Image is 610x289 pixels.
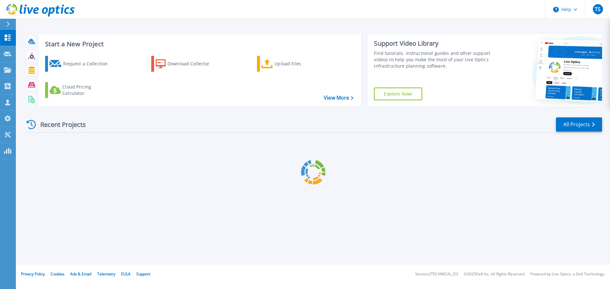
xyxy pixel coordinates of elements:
li: © 2025 Dell Inc. All Rights Reserved [464,272,525,276]
div: Support Video Library [374,39,493,48]
a: Cookies [51,271,64,277]
a: Upload Files [257,56,328,72]
span: TS [595,7,600,12]
a: Ads & Email [70,271,91,277]
a: Explore Now! [374,88,422,100]
h3: Start a New Project [45,41,353,48]
div: Find tutorials, instructional guides and other support videos to help you make the most of your L... [374,50,493,69]
a: Support [136,271,150,277]
a: Privacy Policy [21,271,45,277]
div: Recent Projects [24,117,94,132]
div: Request a Collection [63,57,114,70]
a: Download Collector [151,56,222,72]
a: EULA [121,271,131,277]
li: Powered by Live Optics, a Dell Technology [530,272,604,276]
div: Upload Files [274,57,325,70]
a: Cloud Pricing Calculator [45,82,116,98]
div: Download Collector [167,57,218,70]
a: Request a Collection [45,56,116,72]
li: Version: [TECHNICAL_ID] [415,272,458,276]
div: Cloud Pricing Calculator [62,84,113,96]
a: View More [324,95,353,101]
a: Telemetry [97,271,115,277]
a: All Projects [556,117,602,132]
